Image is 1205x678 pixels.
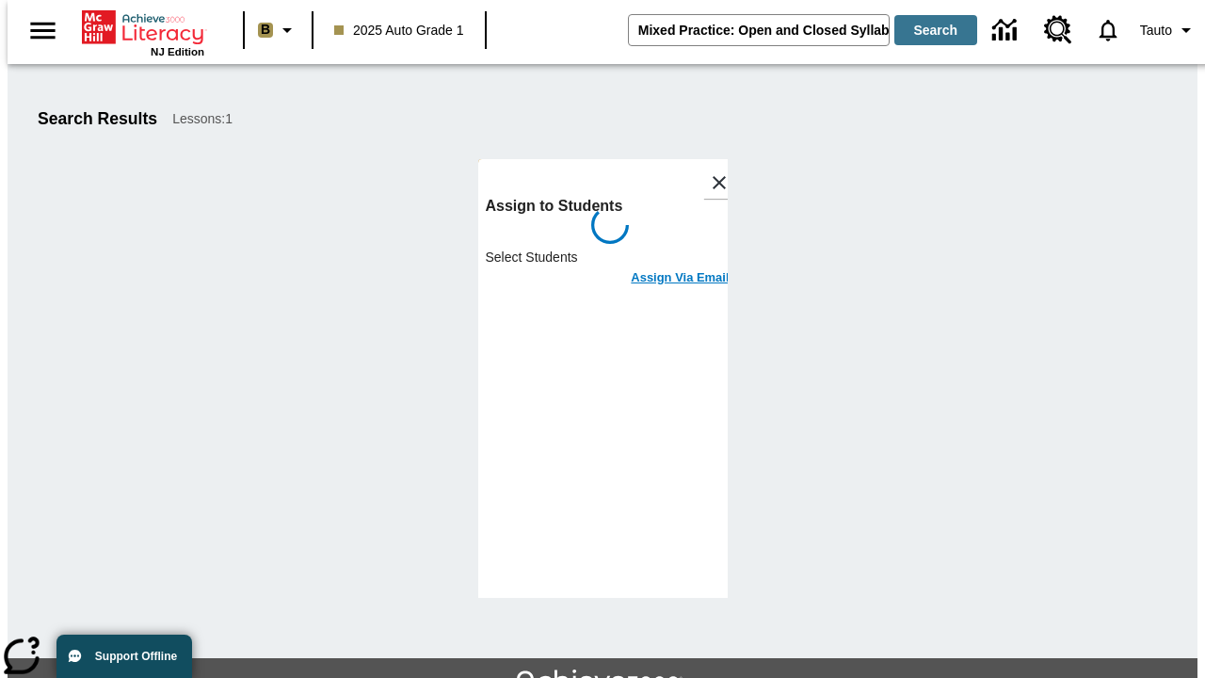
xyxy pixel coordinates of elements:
[334,21,464,40] span: 2025 Auto Grade 1
[894,15,977,45] button: Search
[631,267,729,289] h6: Assign Via Email
[478,159,728,598] div: lesson details
[703,167,735,199] button: Close
[1140,21,1172,40] span: Tauto
[95,650,177,663] span: Support Offline
[629,15,889,45] input: search field
[15,3,71,58] button: Open side menu
[151,46,204,57] span: NJ Edition
[981,5,1033,56] a: Data Center
[1133,13,1205,47] button: Profile/Settings
[486,193,735,219] h6: Assign to Students
[261,18,270,41] span: B
[82,8,204,46] a: Home
[1084,6,1133,55] a: Notifications
[250,13,306,47] button: Boost Class color is light brown. Change class color
[56,635,192,678] button: Support Offline
[82,7,204,57] div: Home
[1033,5,1084,56] a: Resource Center, Will open in new tab
[486,248,735,266] p: Select Students
[625,266,734,294] button: Assign Via Email
[172,109,233,129] span: Lessons : 1
[38,109,157,129] h1: Search Results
